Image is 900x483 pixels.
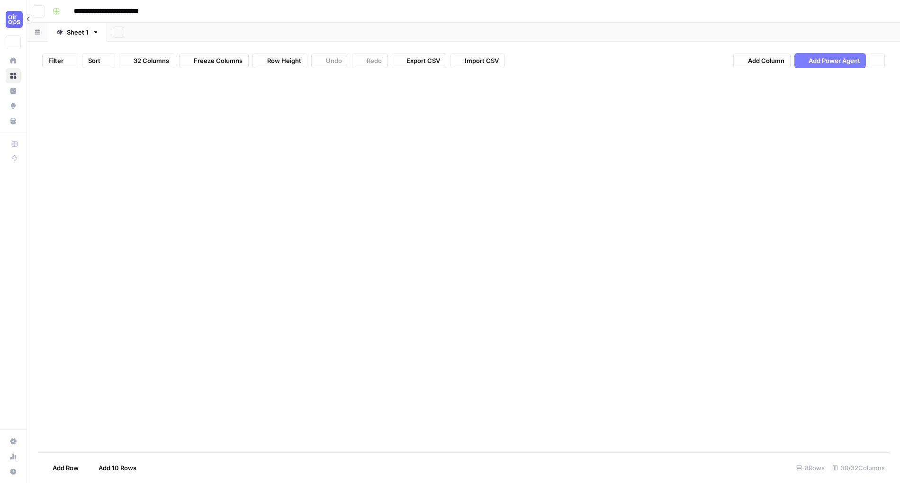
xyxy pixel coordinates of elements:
[252,53,307,68] button: Row Height
[6,53,21,68] a: Home
[6,114,21,129] a: Your Data
[84,460,142,475] button: Add 10 Rows
[194,56,243,65] span: Freeze Columns
[311,53,348,68] button: Undo
[6,98,21,114] a: Opportunities
[352,53,388,68] button: Redo
[748,56,784,65] span: Add Column
[82,53,115,68] button: Sort
[99,463,136,473] span: Add 10 Rows
[179,53,249,68] button: Freeze Columns
[828,460,889,475] div: 30/32 Columns
[119,53,175,68] button: 32 Columns
[6,68,21,83] a: Browse
[809,56,860,65] span: Add Power Agent
[48,56,63,65] span: Filter
[465,56,499,65] span: Import CSV
[67,27,89,37] div: Sheet 1
[134,56,169,65] span: 32 Columns
[6,464,21,479] button: Help + Support
[88,56,100,65] span: Sort
[794,53,866,68] button: Add Power Agent
[792,460,828,475] div: 8 Rows
[450,53,505,68] button: Import CSV
[367,56,382,65] span: Redo
[392,53,446,68] button: Export CSV
[42,53,78,68] button: Filter
[6,11,23,28] img: Cohort 4 Logo
[53,463,79,473] span: Add Row
[6,8,21,31] button: Workspace: Cohort 4
[733,53,791,68] button: Add Column
[38,460,84,475] button: Add Row
[267,56,301,65] span: Row Height
[6,449,21,464] a: Usage
[48,23,107,42] a: Sheet 1
[6,83,21,98] a: Insights
[6,434,21,449] a: Settings
[406,56,440,65] span: Export CSV
[326,56,342,65] span: Undo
